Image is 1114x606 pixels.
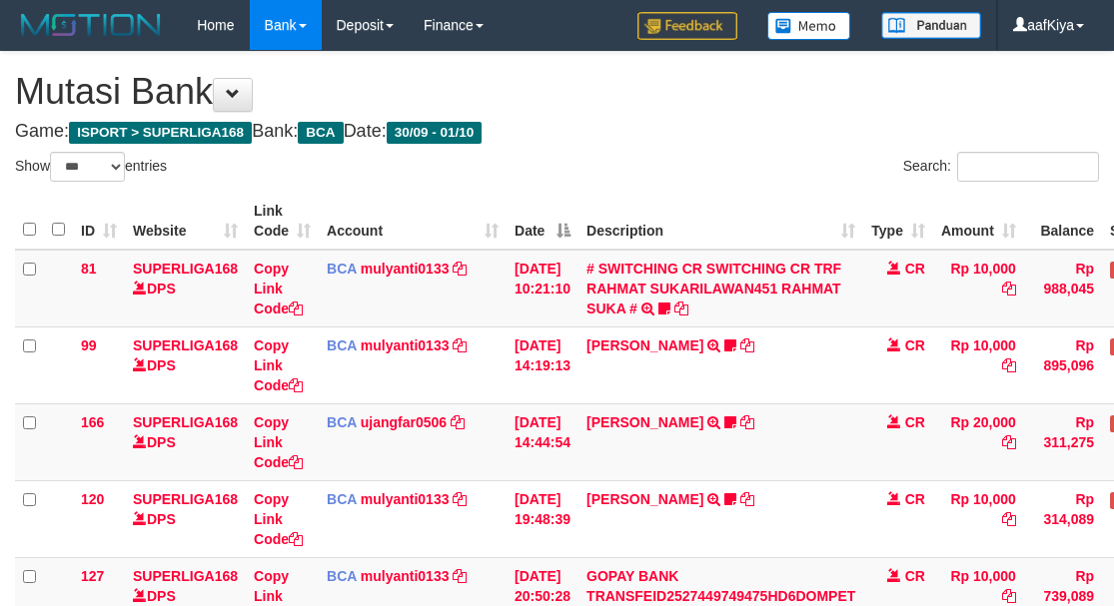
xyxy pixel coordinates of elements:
[1024,250,1102,327] td: Rp 988,045
[1002,434,1016,450] a: Copy Rp 20,000 to clipboard
[637,12,737,40] img: Feedback.jpg
[767,12,851,40] img: Button%20Memo.svg
[905,261,925,277] span: CR
[881,12,981,39] img: panduan.png
[254,491,303,547] a: Copy Link Code
[933,403,1024,480] td: Rp 20,000
[507,480,578,557] td: [DATE] 19:48:39
[15,72,1099,112] h1: Mutasi Bank
[507,250,578,327] td: [DATE] 10:21:10
[327,491,357,507] span: BCA
[50,152,125,182] select: Showentries
[740,414,754,430] a: Copy NOVEN ELING PRAYOG to clipboard
[933,250,1024,327] td: Rp 10,000
[361,414,447,430] a: ujangfar0506
[903,152,1099,182] label: Search:
[361,337,450,353] a: mulyanti0133
[1002,511,1016,527] a: Copy Rp 10,000 to clipboard
[905,337,925,353] span: CR
[133,491,238,507] a: SUPERLIGA168
[586,261,841,316] a: # SWITCHING CR SWITCHING CR TRF RAHMAT SUKARILAWAN451 RAHMAT SUKA #
[1024,326,1102,403] td: Rp 895,096
[73,193,125,250] th: ID: activate to sort column ascending
[81,568,104,584] span: 127
[15,122,1099,142] h4: Game: Bank: Date:
[361,568,450,584] a: mulyanti0133
[453,261,467,277] a: Copy mulyanti0133 to clipboard
[740,337,754,353] a: Copy MUHAMMAD REZA to clipboard
[327,261,357,277] span: BCA
[578,193,863,250] th: Description: activate to sort column ascending
[81,261,97,277] span: 81
[69,122,252,144] span: ISPORT > SUPERLIGA168
[451,414,465,430] a: Copy ujangfar0506 to clipboard
[254,337,303,393] a: Copy Link Code
[133,414,238,430] a: SUPERLIGA168
[905,414,925,430] span: CR
[905,491,925,507] span: CR
[246,193,319,250] th: Link Code: activate to sort column ascending
[1024,403,1102,480] td: Rp 311,275
[327,414,357,430] span: BCA
[1002,357,1016,373] a: Copy Rp 10,000 to clipboard
[586,414,703,430] a: [PERSON_NAME]
[453,491,467,507] a: Copy mulyanti0133 to clipboard
[125,193,246,250] th: Website: activate to sort column ascending
[15,152,167,182] label: Show entries
[133,568,238,584] a: SUPERLIGA168
[319,193,507,250] th: Account: activate to sort column ascending
[863,193,933,250] th: Type: activate to sort column ascending
[327,337,357,353] span: BCA
[254,261,303,316] a: Copy Link Code
[674,301,688,316] a: Copy # SWITCHING CR SWITCHING CR TRF RAHMAT SUKARILAWAN451 RAHMAT SUKA # to clipboard
[957,152,1099,182] input: Search:
[81,337,97,353] span: 99
[81,414,104,430] span: 166
[15,10,167,40] img: MOTION_logo.png
[254,414,303,470] a: Copy Link Code
[387,122,483,144] span: 30/09 - 01/10
[586,491,703,507] a: [PERSON_NAME]
[933,193,1024,250] th: Amount: activate to sort column ascending
[507,403,578,480] td: [DATE] 14:44:54
[327,568,357,584] span: BCA
[905,568,925,584] span: CR
[125,403,246,480] td: DPS
[740,491,754,507] a: Copy AKBAR SAPUTR to clipboard
[81,491,104,507] span: 120
[361,491,450,507] a: mulyanti0133
[586,337,703,353] a: [PERSON_NAME]
[1002,588,1016,604] a: Copy Rp 10,000 to clipboard
[1024,480,1102,557] td: Rp 314,089
[125,480,246,557] td: DPS
[361,261,450,277] a: mulyanti0133
[933,480,1024,557] td: Rp 10,000
[507,326,578,403] td: [DATE] 14:19:13
[453,337,467,353] a: Copy mulyanti0133 to clipboard
[1024,193,1102,250] th: Balance
[453,568,467,584] a: Copy mulyanti0133 to clipboard
[125,250,246,327] td: DPS
[125,326,246,403] td: DPS
[133,337,238,353] a: SUPERLIGA168
[1002,281,1016,297] a: Copy Rp 10,000 to clipboard
[507,193,578,250] th: Date: activate to sort column descending
[133,261,238,277] a: SUPERLIGA168
[298,122,343,144] span: BCA
[933,326,1024,403] td: Rp 10,000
